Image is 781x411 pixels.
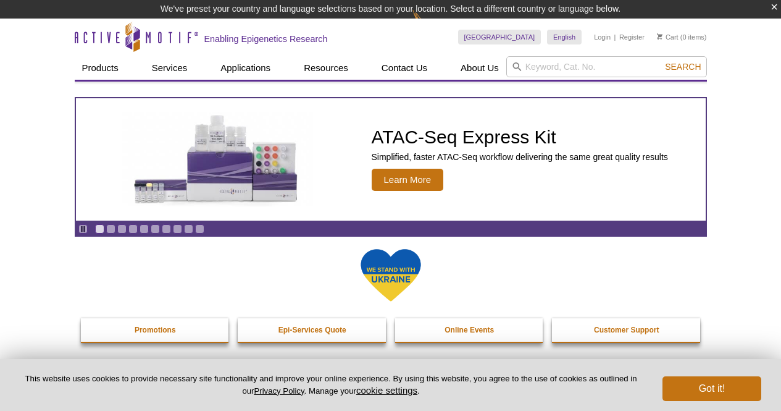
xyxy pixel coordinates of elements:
[144,56,195,80] a: Services
[135,326,176,334] strong: Promotions
[296,56,356,80] a: Resources
[657,33,662,40] img: Your Cart
[117,224,127,234] a: Go to slide 3
[661,61,704,72] button: Search
[128,224,138,234] a: Go to slide 4
[445,326,494,334] strong: Online Events
[162,224,171,234] a: Go to slide 7
[195,224,204,234] a: Go to slide 10
[547,30,582,44] a: English
[665,62,701,72] span: Search
[20,373,642,397] p: This website uses cookies to provide necessary site functionality and improve your online experie...
[506,56,707,77] input: Keyword, Cat. No.
[238,318,387,342] a: Epi-Services Quote
[81,318,230,342] a: Promotions
[140,224,149,234] a: Go to slide 5
[78,224,88,234] a: Toggle autoplay
[619,33,645,41] a: Register
[360,248,422,303] img: We Stand With Ukraine
[453,56,506,80] a: About Us
[95,224,104,234] a: Go to slide 1
[76,98,706,221] a: ATAC-Seq Express Kit ATAC-Seq Express Kit Simplified, faster ATAC-Seq workflow delivering the sam...
[657,33,679,41] a: Cart
[552,318,701,342] a: Customer Support
[374,56,435,80] a: Contact Us
[594,326,659,334] strong: Customer Support
[594,33,611,41] a: Login
[151,224,160,234] a: Go to slide 6
[213,56,278,80] a: Applications
[372,151,668,163] p: Simplified, faster ATAC-Seq workflow delivering the same great quality results
[106,224,115,234] a: Go to slide 2
[184,224,193,234] a: Go to slide 9
[278,326,346,334] strong: Epi-Services Quote
[662,376,761,401] button: Got it!
[76,98,706,221] article: ATAC-Seq Express Kit
[412,9,445,38] img: Change Here
[372,128,668,146] h2: ATAC-Seq Express Kit
[395,318,545,342] a: Online Events
[254,386,304,396] a: Privacy Policy
[115,112,319,206] img: ATAC-Seq Express Kit
[372,169,444,191] span: Learn More
[173,224,182,234] a: Go to slide 8
[614,30,616,44] li: |
[458,30,541,44] a: [GEOGRAPHIC_DATA]
[75,56,126,80] a: Products
[204,33,328,44] h2: Enabling Epigenetics Research
[356,385,417,396] button: cookie settings
[657,30,707,44] li: (0 items)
